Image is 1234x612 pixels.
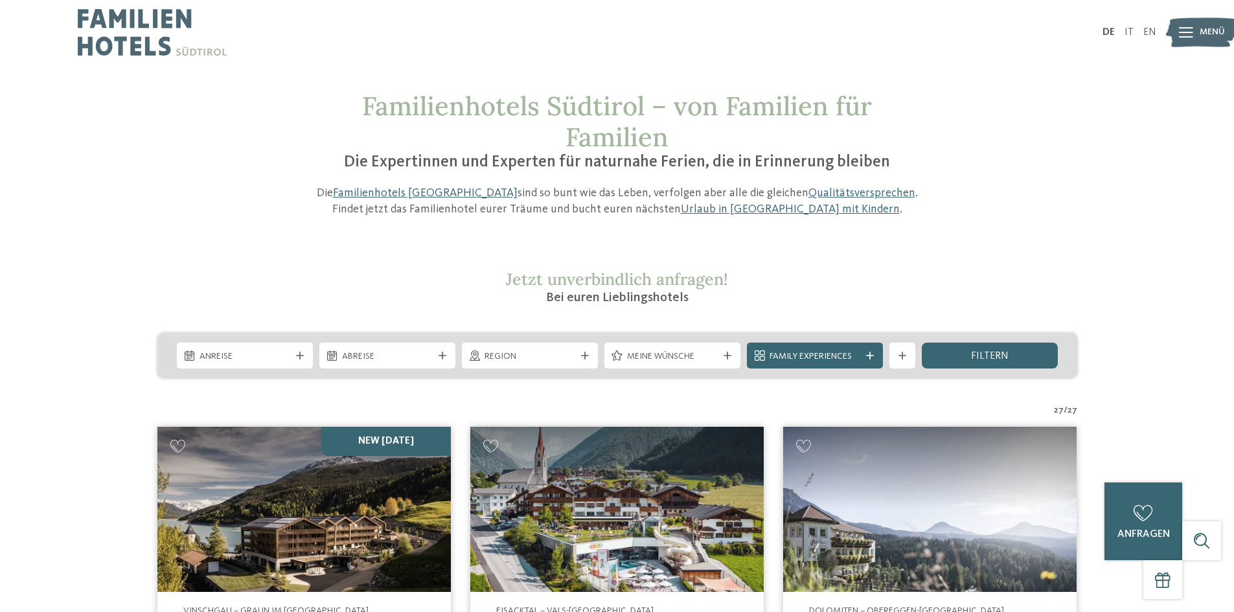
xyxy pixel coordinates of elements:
span: Familienhotels Südtirol – von Familien für Familien [362,89,872,153]
span: Anreise [200,350,290,363]
a: DE [1103,27,1115,38]
a: Qualitätsversprechen [808,187,915,199]
a: IT [1125,27,1134,38]
span: 27 [1068,404,1077,417]
span: anfragen [1117,529,1170,539]
span: Family Experiences [770,350,860,363]
span: Jetzt unverbindlich anfragen! [506,269,728,289]
img: Adventure Family Hotel Maria **** [783,427,1077,592]
span: / [1064,404,1068,417]
span: filtern [971,351,1009,361]
span: 27 [1054,404,1064,417]
span: Die Expertinnen und Experten für naturnahe Ferien, die in Erinnerung bleiben [344,154,890,170]
span: Menü [1200,26,1225,39]
span: Abreise [342,350,433,363]
a: Familienhotels gesucht? Hier findet ihr die besten! [783,427,1077,592]
span: Bei euren Lieblingshotels [546,291,689,304]
a: EN [1143,27,1156,38]
a: anfragen [1104,482,1182,560]
p: Die sind so bunt wie das Leben, verfolgen aber alle die gleichen . Findet jetzt das Familienhotel... [310,185,925,218]
span: Meine Wünsche [627,350,718,363]
a: Urlaub in [GEOGRAPHIC_DATA] mit Kindern [681,203,900,215]
img: Familienhotels gesucht? Hier findet ihr die besten! [157,427,451,592]
span: Region [485,350,575,363]
a: Familienhotels [GEOGRAPHIC_DATA] [333,187,518,199]
img: Familienhotels gesucht? Hier findet ihr die besten! [470,427,764,592]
